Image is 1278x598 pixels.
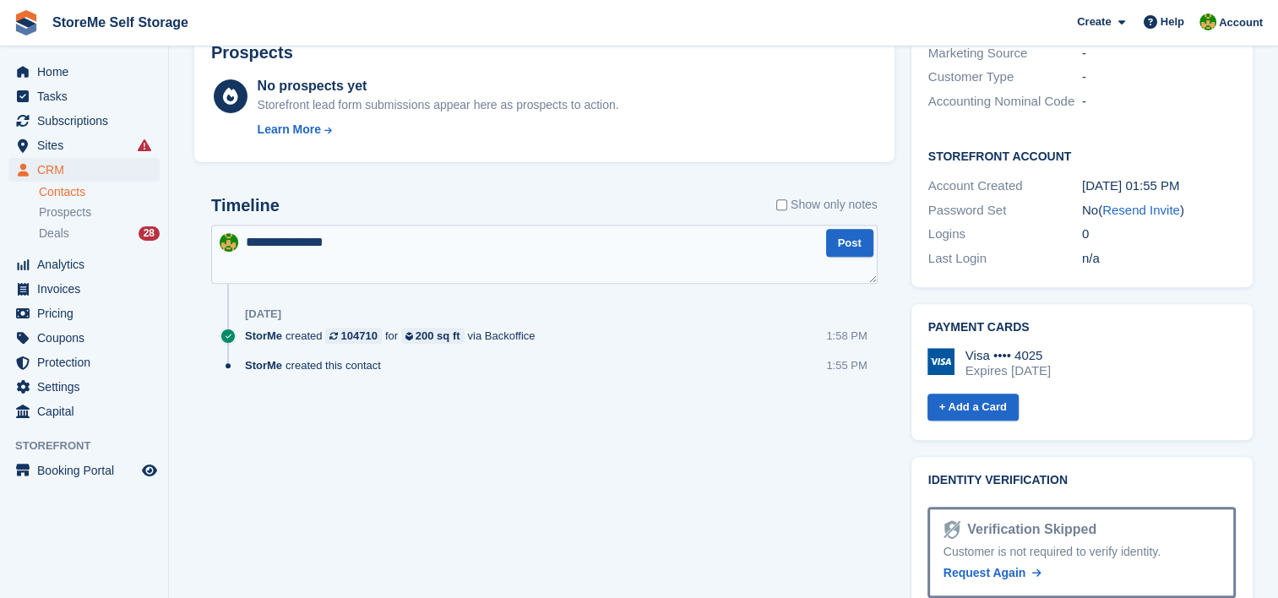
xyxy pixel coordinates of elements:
[245,307,281,321] div: [DATE]
[8,351,160,374] a: menu
[401,328,465,344] a: 200 sq ft
[960,519,1096,540] div: Verification Skipped
[139,460,160,481] a: Preview store
[39,204,160,221] a: Prospects
[39,226,69,242] span: Deals
[928,225,1082,244] div: Logins
[944,564,1041,582] a: Request Again
[826,229,873,257] button: Post
[8,133,160,157] a: menu
[258,121,619,139] a: Learn More
[37,84,139,108] span: Tasks
[39,225,160,242] a: Deals 28
[325,328,381,344] a: 104710
[928,177,1082,196] div: Account Created
[928,249,1082,269] div: Last Login
[1077,14,1111,30] span: Create
[8,326,160,350] a: menu
[37,326,139,350] span: Coupons
[258,96,619,114] div: Storefront lead form submissions appear here as prospects to action.
[1082,225,1236,244] div: 0
[37,459,139,482] span: Booking Portal
[965,363,1051,378] div: Expires [DATE]
[928,44,1082,63] div: Marketing Source
[1082,249,1236,269] div: n/a
[928,68,1082,87] div: Customer Type
[944,543,1220,561] div: Customer is not required to verify identity.
[928,474,1236,487] h2: Identity verification
[8,158,160,182] a: menu
[8,277,160,301] a: menu
[1082,68,1236,87] div: -
[8,375,160,399] a: menu
[8,109,160,133] a: menu
[776,196,878,214] label: Show only notes
[8,302,160,325] a: menu
[826,357,867,373] div: 1:55 PM
[245,328,282,344] span: StorMe
[1102,203,1180,217] a: Resend Invite
[8,400,160,423] a: menu
[340,328,377,344] div: 104710
[245,328,543,344] div: created for via Backoffice
[37,158,139,182] span: CRM
[14,10,39,35] img: stora-icon-8386f47178a22dfd0bd8f6a31ec36ba5ce8667c1dd55bd0f319d3a0aa187defe.svg
[1082,92,1236,111] div: -
[416,328,460,344] div: 200 sq ft
[139,226,160,241] div: 28
[220,233,238,252] img: StorMe
[211,43,293,63] h2: Prospects
[1098,203,1184,217] span: ( )
[37,351,139,374] span: Protection
[8,459,160,482] a: menu
[944,566,1026,579] span: Request Again
[928,147,1236,164] h2: Storefront Account
[37,109,139,133] span: Subscriptions
[826,328,867,344] div: 1:58 PM
[46,8,195,36] a: StoreMe Self Storage
[1082,44,1236,63] div: -
[37,253,139,276] span: Analytics
[965,348,1051,363] div: Visa •••• 4025
[1082,201,1236,220] div: No
[927,348,954,375] img: Visa Logo
[39,204,91,220] span: Prospects
[1219,14,1263,31] span: Account
[1199,14,1216,30] img: StorMe
[944,520,960,539] img: Identity Verification Ready
[258,76,619,96] div: No prospects yet
[1161,14,1184,30] span: Help
[39,184,160,200] a: Contacts
[37,277,139,301] span: Invoices
[37,400,139,423] span: Capital
[37,375,139,399] span: Settings
[138,139,151,152] i: Smart entry sync failures have occurred
[8,60,160,84] a: menu
[37,60,139,84] span: Home
[1082,177,1236,196] div: [DATE] 01:55 PM
[928,201,1082,220] div: Password Set
[15,438,168,454] span: Storefront
[37,302,139,325] span: Pricing
[928,92,1082,111] div: Accounting Nominal Code
[8,84,160,108] a: menu
[245,357,282,373] span: StorMe
[245,357,389,373] div: created this contact
[776,196,787,214] input: Show only notes
[928,321,1236,334] h2: Payment cards
[8,253,160,276] a: menu
[211,196,280,215] h2: Timeline
[258,121,321,139] div: Learn More
[37,133,139,157] span: Sites
[927,394,1019,421] a: + Add a Card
